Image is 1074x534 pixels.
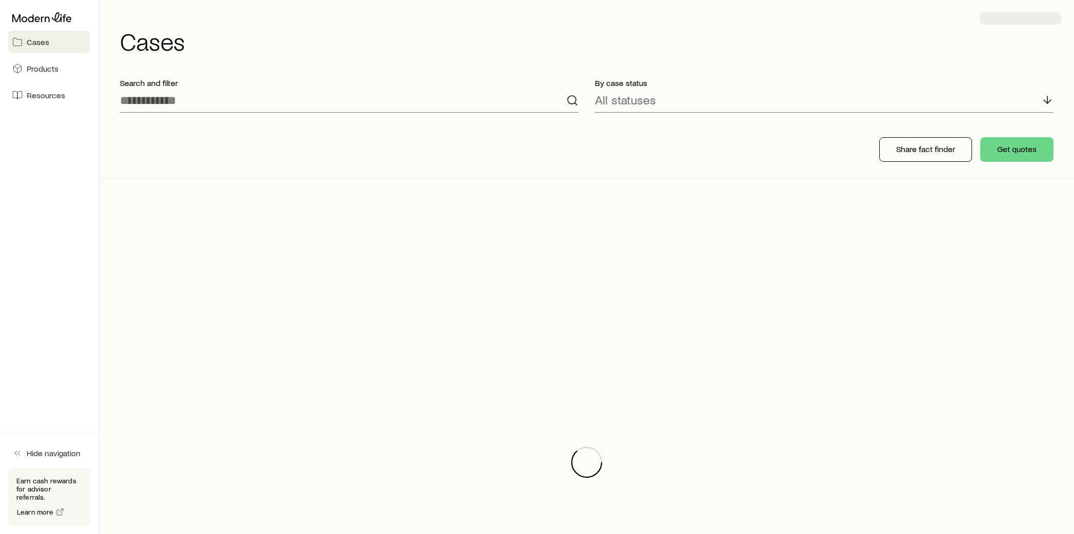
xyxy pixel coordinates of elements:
p: Share fact finder [896,144,955,154]
div: Earn cash rewards for advisor referrals.Learn more [8,468,90,526]
button: Get quotes [980,137,1054,162]
p: By case status [595,78,1054,88]
a: Cases [8,31,90,53]
a: Resources [8,84,90,106]
span: Hide navigation [27,448,80,458]
p: Earn cash rewards for advisor referrals. [16,477,82,501]
span: Cases [27,37,49,47]
button: Hide navigation [8,442,90,464]
h1: Cases [120,29,1062,53]
span: Resources [27,90,65,100]
p: All statuses [595,93,656,107]
p: Search and filter [120,78,579,88]
span: Products [27,63,58,74]
a: Products [8,57,90,80]
button: Share fact finder [879,137,972,162]
span: Learn more [17,508,54,516]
